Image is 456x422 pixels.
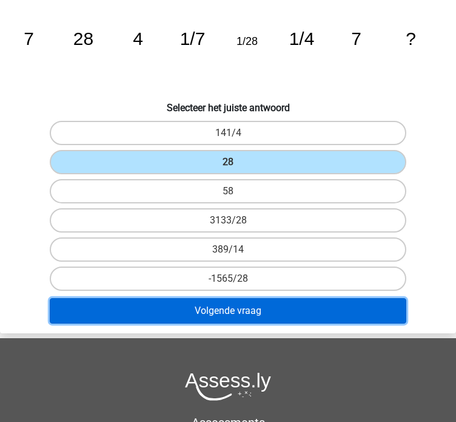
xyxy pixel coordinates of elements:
[351,29,361,49] tspan: 7
[236,35,258,47] tspan: 1/28
[406,29,416,49] tspan: ?
[50,237,406,262] label: 389/14
[180,29,206,49] tspan: 1/7
[50,121,406,145] label: 141/4
[50,179,406,203] label: 58
[50,208,406,233] label: 3133/28
[5,100,451,114] h6: Selecteer het juiste antwoord
[24,29,34,49] tspan: 7
[185,372,271,401] img: Assessly logo
[73,29,93,49] tspan: 28
[50,298,406,324] button: Volgende vraag
[50,267,406,291] label: -1565/28
[289,29,315,49] tspan: 1/4
[50,150,406,174] label: 28
[133,29,143,49] tspan: 4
